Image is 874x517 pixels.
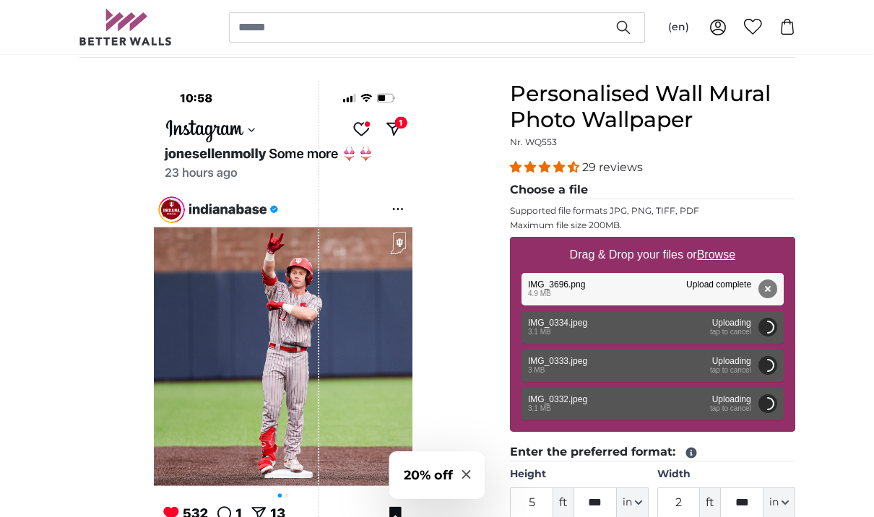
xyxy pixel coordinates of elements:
u: Browse [697,248,735,261]
span: 4.34 stars [510,160,582,174]
label: Height [510,467,648,482]
span: 29 reviews [582,160,643,174]
label: Width [657,467,795,482]
button: (en) [657,14,701,40]
span: in [623,495,632,510]
legend: Choose a file [510,181,795,199]
label: Drag & Drop your files or [564,240,741,269]
span: in [769,495,779,510]
img: Betterwalls [79,9,173,45]
span: Nr. WQ553 [510,136,557,147]
legend: Enter the preferred format: [510,443,795,461]
p: Supported file formats JPG, PNG, TIFF, PDF [510,205,795,217]
p: Maximum file size 200MB. [510,220,795,231]
h1: Personalised Wall Mural Photo Wallpaper [510,81,795,133]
